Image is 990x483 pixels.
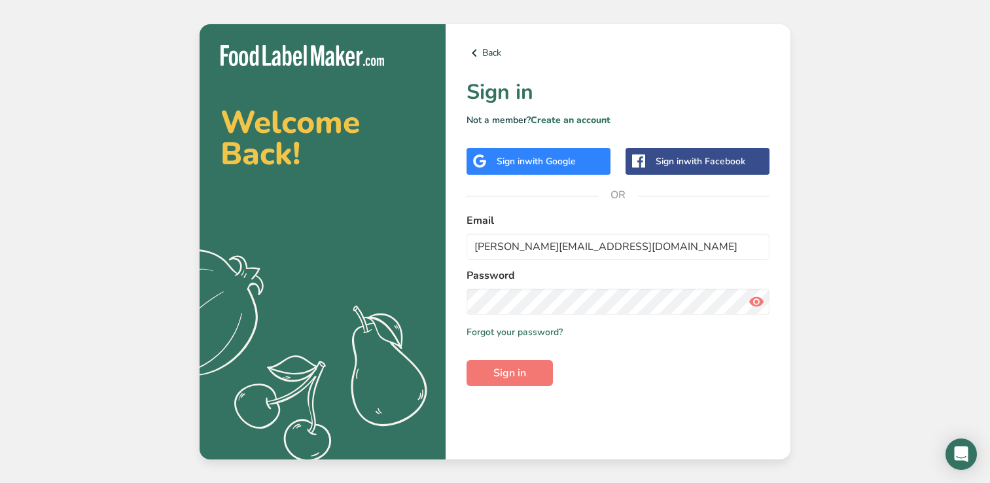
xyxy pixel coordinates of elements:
input: Enter Your Email [467,234,769,260]
span: with Google [525,155,576,168]
a: Forgot your password? [467,325,563,339]
img: Food Label Maker [221,45,384,67]
a: Create an account [531,114,610,126]
p: Not a member? [467,113,769,127]
div: Sign in [497,154,576,168]
a: Back [467,45,769,61]
span: with Facebook [684,155,745,168]
label: Email [467,213,769,228]
h2: Welcome Back! [221,107,425,170]
span: OR [599,175,638,215]
div: Open Intercom Messenger [946,438,977,470]
button: Sign in [467,360,553,386]
span: Sign in [493,365,526,381]
h1: Sign in [467,77,769,108]
label: Password [467,268,769,283]
div: Sign in [656,154,745,168]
